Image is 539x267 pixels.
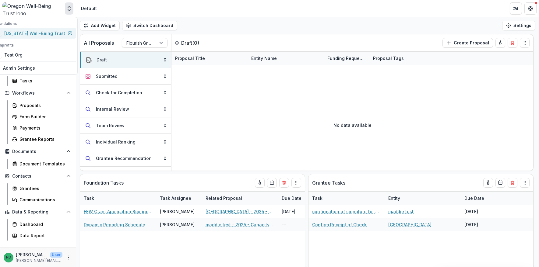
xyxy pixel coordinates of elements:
a: Data Report [10,231,73,241]
div: 0 [164,106,166,112]
div: Submitted [96,73,118,79]
p: [PERSON_NAME][EMAIL_ADDRESS][DOMAIN_NAME] [16,258,62,263]
div: Proposal Title [171,52,248,65]
div: Task Assignee [156,195,195,201]
div: Proposal Tags [369,52,446,65]
button: Open Documents [2,147,73,156]
span: Contacts [12,174,64,179]
div: 0 [164,89,166,96]
div: Due Date [278,192,324,205]
button: Settings [502,21,535,30]
button: Switch Dashboard [122,21,177,30]
div: [DATE] [461,218,506,231]
a: Grantees [10,183,73,193]
a: EEW Grant Application Scoring Rubric [84,208,153,215]
a: maddie test - 2025 - Capacity-Building Grant Application [206,221,274,228]
a: confirmation of signature for agreement [312,208,381,215]
a: Communications [10,195,73,205]
div: Task [308,192,385,205]
div: Related Proposal [202,192,278,205]
a: maddie test [388,208,414,215]
div: Dashboard [19,221,69,227]
div: Proposal Title [171,55,209,61]
button: Calendar [495,178,505,188]
div: Due Date [461,192,506,205]
div: [PERSON_NAME] [160,208,195,215]
button: toggle-assigned-to-me [255,178,265,188]
div: Related Proposal [202,195,246,201]
div: Funding Requested [324,52,369,65]
button: Individual Ranking0 [80,134,171,150]
div: 0 [164,73,166,79]
div: Due Date [461,195,488,201]
p: User [50,252,62,258]
p: Grantee Tasks [312,179,345,186]
div: [DATE] [461,205,506,218]
a: Grantee Reports [10,134,73,144]
div: Task [80,192,156,205]
div: Default [81,5,97,12]
button: toggle-assigned-to-me [495,38,505,48]
div: Entity Name [248,55,280,61]
a: Dynamic Reporting Schedule [84,221,145,228]
div: Task [80,195,98,201]
div: -- [278,218,324,231]
p: All Proposals [84,39,114,47]
a: Dashboard [10,219,73,229]
div: Entity [385,195,404,201]
p: [PERSON_NAME] [16,251,48,258]
div: Task [308,195,326,201]
div: [PERSON_NAME] [160,221,195,228]
button: Submitted0 [80,68,171,85]
button: Open Workflows [2,88,73,98]
p: Draft ( 0 ) [181,39,227,47]
button: Calendar [267,178,277,188]
div: Task Assignee [156,192,202,205]
p: No data available [333,122,372,128]
a: [GEOGRAPHIC_DATA] [388,221,432,228]
a: Form Builder [10,112,73,122]
div: Funding Requested [324,55,369,61]
button: Internal Review0 [80,101,171,117]
button: Open entity switcher [65,2,73,15]
button: Open Data & Reporting [2,207,73,217]
img: Oregon Well-Being Trust logo [2,2,62,15]
button: Delete card [508,38,517,48]
span: Documents [12,149,64,154]
div: Grantee Recommendation [96,155,152,161]
button: Draft0 [80,52,171,68]
div: 0 [164,139,166,145]
div: Entity Name [248,52,324,65]
button: Get Help [524,2,537,15]
div: Draft [97,57,107,63]
span: Workflows [12,91,64,96]
nav: breadcrumb [79,4,99,13]
div: Rachel Drushella [6,255,11,259]
div: Entity [385,192,461,205]
div: Grantee Reports [19,136,69,142]
span: Data & Reporting [12,210,64,215]
div: 0 [164,57,166,63]
div: [DATE] [278,205,324,218]
div: 0 [164,122,166,129]
a: Confirm Receipt of Check [312,221,367,228]
button: Delete card [279,178,289,188]
div: Proposal Tags [369,55,407,61]
div: Payments [19,125,69,131]
div: Communications [19,196,69,203]
button: Open Contacts [2,171,73,181]
div: Data Report [19,232,69,239]
button: Team Review0 [80,117,171,134]
div: Grantees [19,185,69,192]
button: Delete card [508,178,517,188]
button: More [65,254,72,261]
